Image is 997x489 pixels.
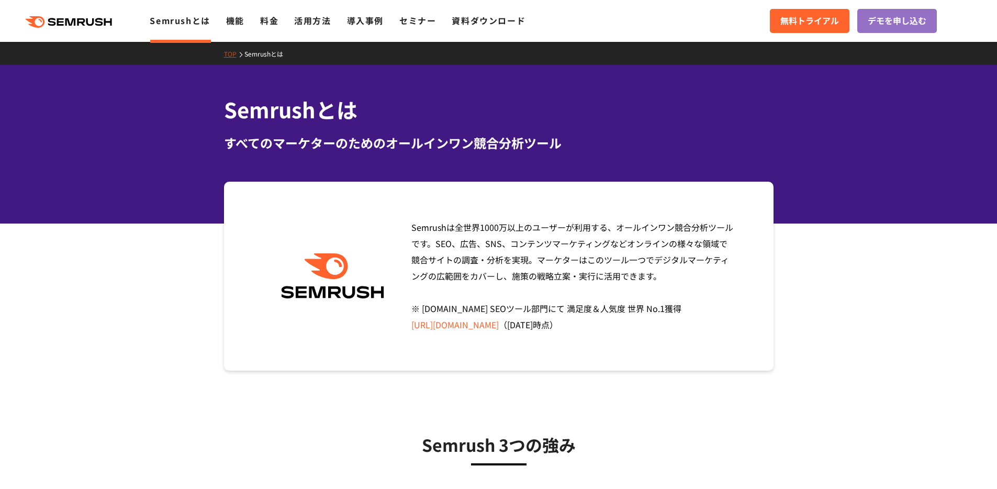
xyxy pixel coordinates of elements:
[868,14,926,28] span: デモを申し込む
[226,14,244,27] a: 機能
[244,49,291,58] a: Semrushとは
[347,14,384,27] a: 導入事例
[224,49,244,58] a: TOP
[260,14,278,27] a: 料金
[150,14,210,27] a: Semrushとは
[250,431,747,458] h3: Semrush 3つの強み
[411,221,733,331] span: Semrushは全世界1000万以上のユーザーが利用する、オールインワン競合分析ツールです。SEO、広告、SNS、コンテンツマーケティングなどオンラインの様々な領域で競合サイトの調査・分析を実現...
[294,14,331,27] a: 活用方法
[411,318,499,331] a: [URL][DOMAIN_NAME]
[780,14,839,28] span: 無料トライアル
[224,94,774,125] h1: Semrushとは
[857,9,937,33] a: デモを申し込む
[276,253,389,299] img: Semrush
[770,9,849,33] a: 無料トライアル
[452,14,525,27] a: 資料ダウンロード
[399,14,436,27] a: セミナー
[224,134,774,152] div: すべてのマーケターのためのオールインワン競合分析ツール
